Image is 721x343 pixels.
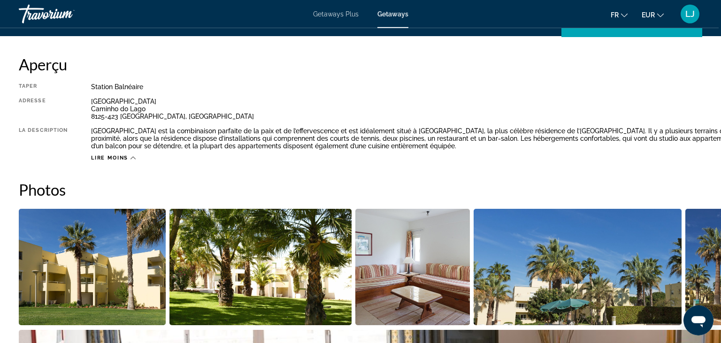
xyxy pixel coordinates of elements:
[19,127,68,150] div: La description
[474,208,682,326] button: Open full-screen image slider
[685,9,695,19] span: LJ
[19,2,113,26] a: Travorium
[611,11,619,19] span: fr
[91,154,136,161] button: Lire moins
[642,11,655,19] span: EUR
[355,208,469,326] button: Open full-screen image slider
[678,4,702,24] button: User Menu
[313,10,359,18] a: Getaways Plus
[642,8,664,22] button: Change currency
[19,208,166,326] button: Open full-screen image slider
[19,98,68,120] div: Adresse
[683,305,713,335] iframe: Bouton de lancement de la fenêtre de messagerie
[19,83,68,91] div: Taper
[377,10,408,18] a: Getaways
[91,155,128,161] span: Lire moins
[169,208,352,326] button: Open full-screen image slider
[611,8,628,22] button: Change language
